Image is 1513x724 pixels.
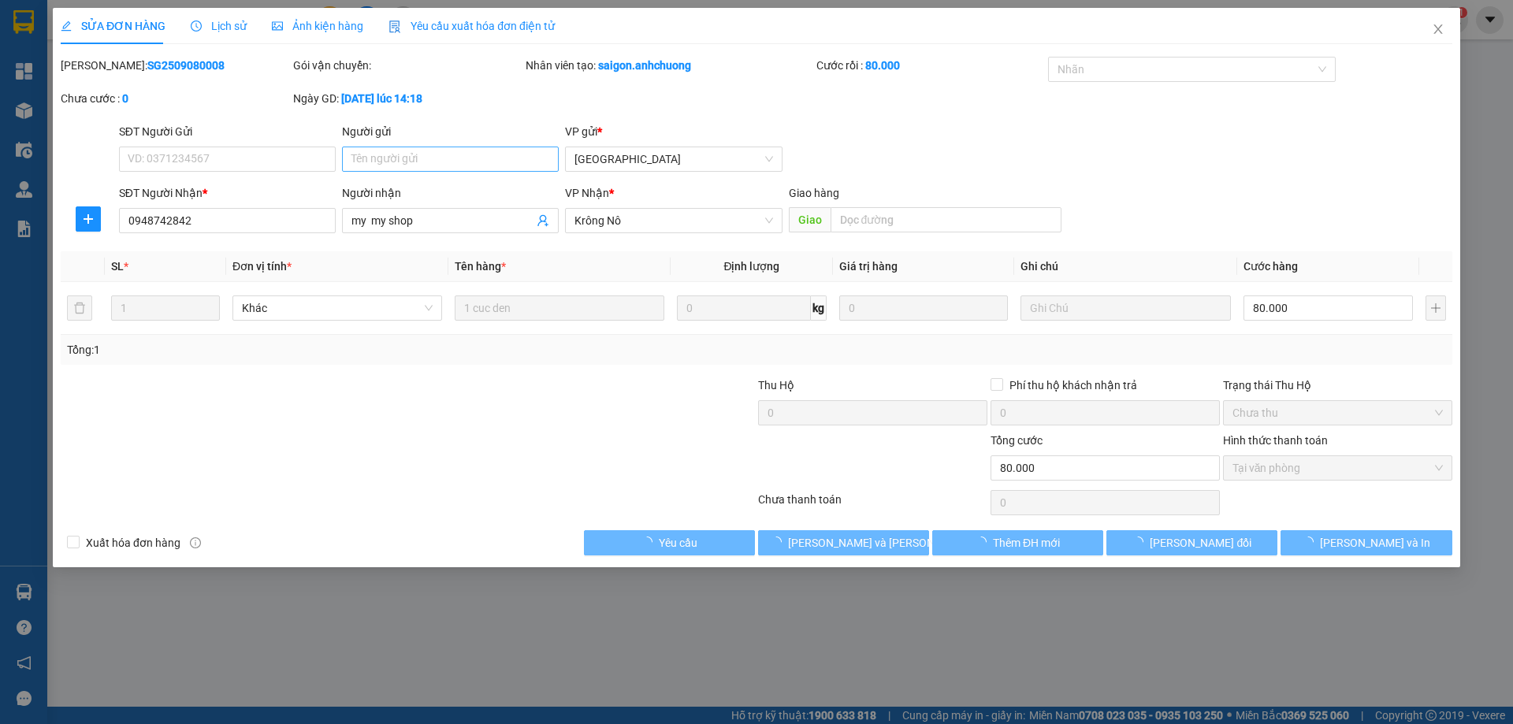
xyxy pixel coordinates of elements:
[1320,534,1430,551] span: [PERSON_NAME] và In
[526,57,813,74] div: Nhân viên tạo:
[1106,530,1277,555] button: [PERSON_NAME] đổi
[771,537,788,548] span: loading
[756,491,989,518] div: Chưa thanh toán
[993,534,1060,551] span: Thêm ĐH mới
[816,57,1046,74] div: Cước rồi :
[119,123,336,140] div: SĐT Người Gửi
[191,20,247,32] span: Lịch sử
[932,530,1103,555] button: Thêm ĐH mới
[811,295,827,321] span: kg
[1133,537,1151,548] span: loading
[342,184,559,202] div: Người nhận
[272,20,363,32] span: Ảnh kiện hàng
[119,184,336,202] div: SĐT Người Nhận
[388,20,401,33] img: icon
[232,260,292,273] span: Đơn vị tính
[342,123,559,140] div: Người gửi
[1303,537,1320,548] span: loading
[641,537,659,548] span: loading
[598,59,691,72] b: saigon.anhchuong
[61,57,290,74] div: [PERSON_NAME]:
[724,260,780,273] span: Định lượng
[1426,295,1446,321] button: plus
[67,295,92,321] button: delete
[1232,401,1443,425] span: Chưa thu
[76,206,101,232] button: plus
[76,213,100,225] span: plus
[758,530,929,555] button: [PERSON_NAME] và [PERSON_NAME] hàng
[831,207,1061,232] input: Dọc đường
[1151,534,1252,551] span: [PERSON_NAME] đổi
[191,20,202,32] span: clock-circle
[1003,377,1143,394] span: Phí thu hộ khách nhận trả
[1232,456,1443,480] span: Tại văn phòng
[976,537,993,548] span: loading
[789,187,839,199] span: Giao hàng
[566,187,610,199] span: VP Nhận
[190,537,201,548] span: info-circle
[1281,530,1452,555] button: [PERSON_NAME] và In
[80,534,187,551] span: Xuất hóa đơn hàng
[61,20,165,32] span: SỬA ĐƠN HÀNG
[455,295,664,321] input: VD: Bàn, Ghế
[584,530,755,555] button: Yêu cầu
[566,123,783,140] div: VP gửi
[659,534,697,551] span: Yêu cầu
[758,379,794,392] span: Thu Hộ
[455,260,506,273] span: Tên hàng
[111,260,124,273] span: SL
[61,20,72,32] span: edit
[991,434,1043,447] span: Tổng cước
[147,59,225,72] b: SG2509080008
[61,90,290,107] div: Chưa cước :
[575,209,773,232] span: Krông Nô
[839,295,1009,321] input: 0
[388,20,555,32] span: Yêu cầu xuất hóa đơn điện tử
[1223,434,1328,447] label: Hình thức thanh toán
[122,92,128,105] b: 0
[788,534,1001,551] span: [PERSON_NAME] và [PERSON_NAME] hàng
[293,57,522,74] div: Gói vận chuyển:
[1416,8,1460,52] button: Close
[1015,251,1237,282] th: Ghi chú
[341,92,422,105] b: [DATE] lúc 14:18
[1223,377,1452,394] div: Trạng thái Thu Hộ
[575,147,773,171] span: Sài Gòn
[865,59,900,72] b: 80.000
[1432,23,1444,35] span: close
[1021,295,1231,321] input: Ghi Chú
[67,341,584,358] div: Tổng: 1
[242,296,433,320] span: Khác
[839,260,898,273] span: Giá trị hàng
[789,207,831,232] span: Giao
[1243,260,1298,273] span: Cước hàng
[293,90,522,107] div: Ngày GD:
[537,214,550,227] span: user-add
[272,20,283,32] span: picture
